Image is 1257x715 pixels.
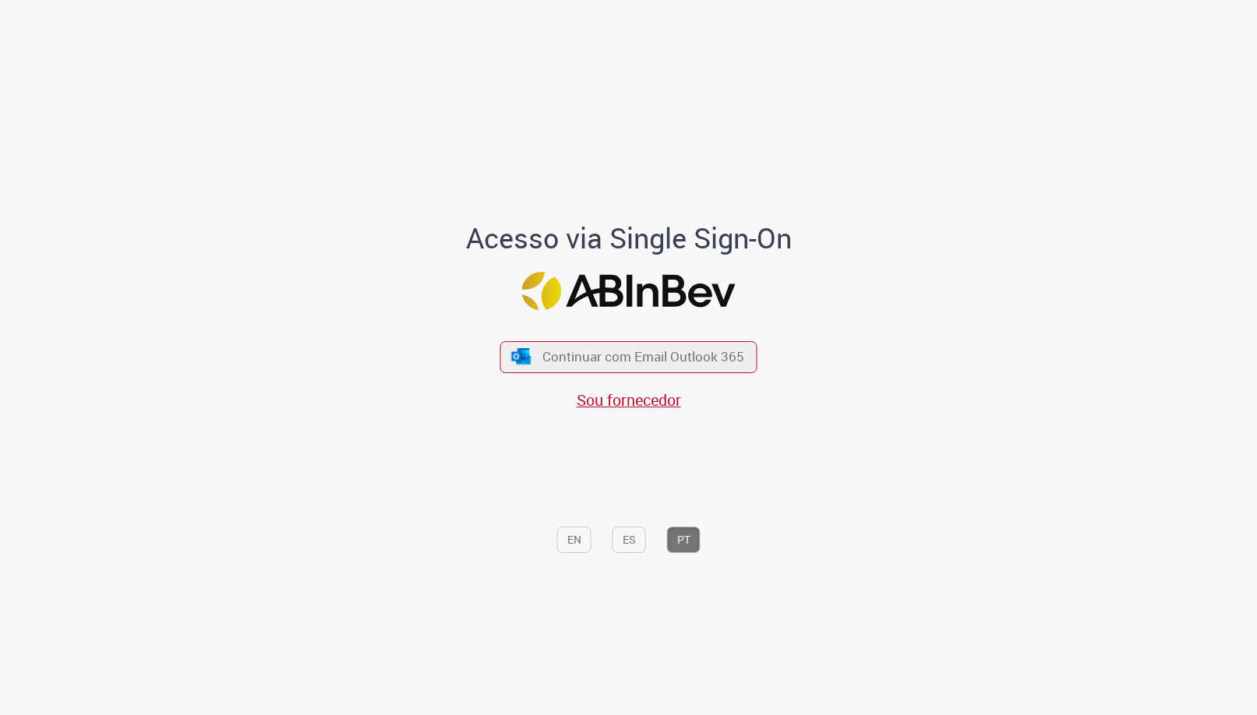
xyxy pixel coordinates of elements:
h1: Acesso via Single Sign-On [412,223,845,254]
a: Sou fornecedor [577,389,681,410]
button: EN [557,527,591,554]
button: ícone Azure/Microsoft 360 Continuar com Email Outlook 365 [500,341,757,373]
button: ES [613,527,646,554]
img: Logo ABInBev [522,272,736,310]
span: Continuar com Email Outlook 365 [542,348,744,366]
img: ícone Azure/Microsoft 360 [510,348,531,365]
button: PT [667,527,701,554]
